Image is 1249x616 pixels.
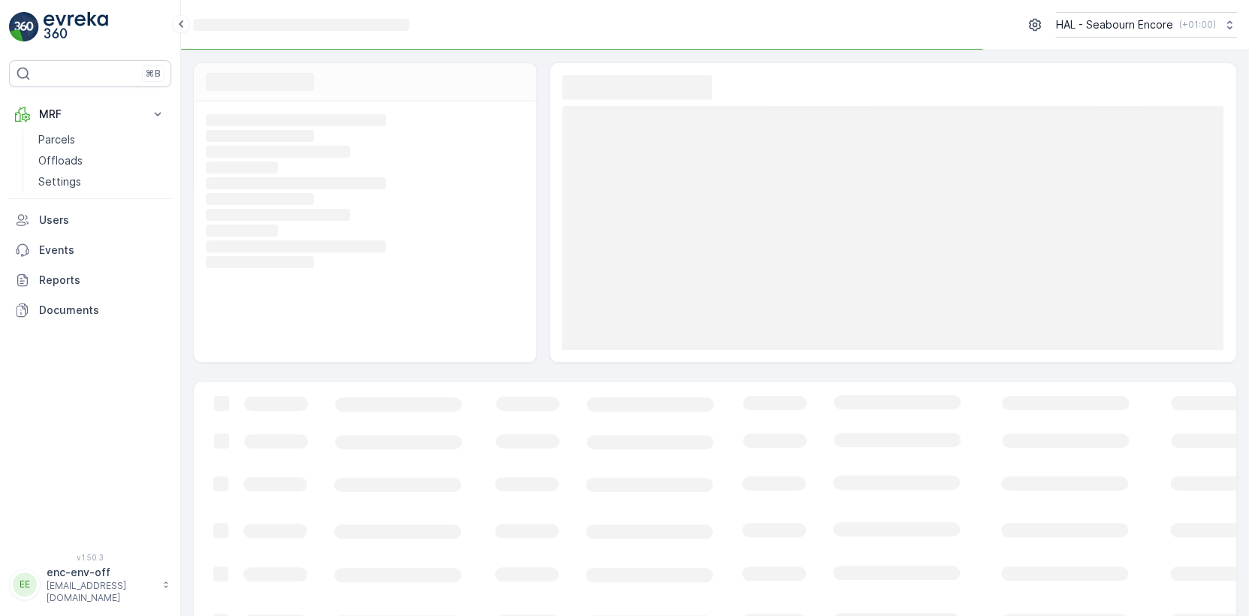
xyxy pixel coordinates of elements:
[39,243,165,258] p: Events
[39,107,141,122] p: MRF
[9,295,171,325] a: Documents
[47,580,155,604] p: [EMAIL_ADDRESS][DOMAIN_NAME]
[39,213,165,228] p: Users
[146,68,161,80] p: ⌘B
[38,174,81,189] p: Settings
[1056,17,1173,32] p: HAL - Seabourn Encore
[32,129,171,150] a: Parcels
[44,12,108,42] img: logo_light-DOdMpM7g.png
[47,565,155,580] p: enc-env-off
[32,171,171,192] a: Settings
[9,205,171,235] a: Users
[9,265,171,295] a: Reports
[9,565,171,604] button: EEenc-env-off[EMAIL_ADDRESS][DOMAIN_NAME]
[9,553,171,562] span: v 1.50.3
[32,150,171,171] a: Offloads
[13,572,37,596] div: EE
[9,235,171,265] a: Events
[39,303,165,318] p: Documents
[1056,12,1237,38] button: HAL - Seabourn Encore(+01:00)
[38,132,75,147] p: Parcels
[38,153,83,168] p: Offloads
[9,99,171,129] button: MRF
[1179,19,1216,31] p: ( +01:00 )
[39,273,165,288] p: Reports
[9,12,39,42] img: logo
